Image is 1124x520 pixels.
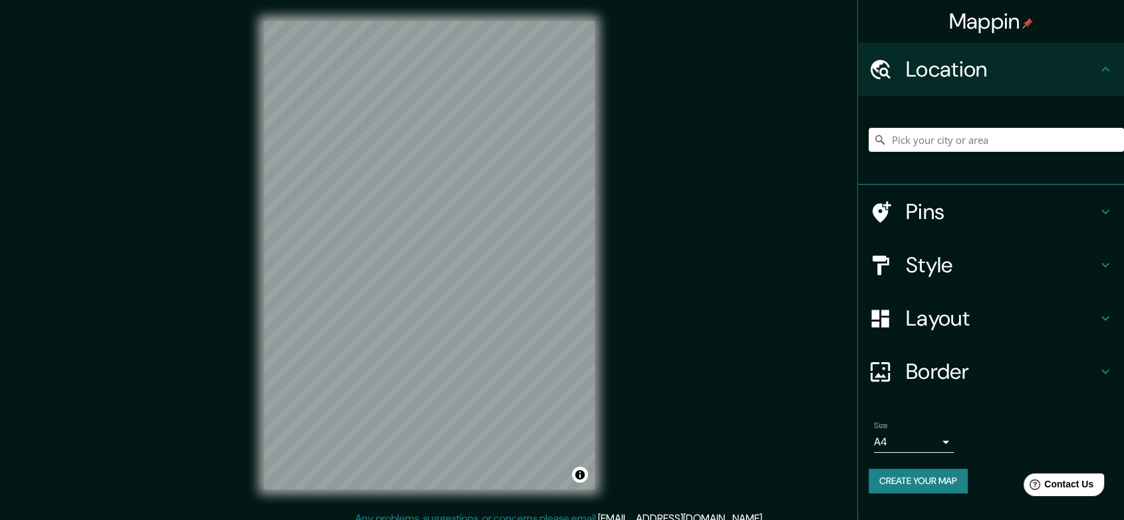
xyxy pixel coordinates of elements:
[869,469,968,493] button: Create your map
[949,8,1034,35] h4: Mappin
[906,56,1097,83] h4: Location
[874,431,954,453] div: A4
[906,305,1097,332] h4: Layout
[858,43,1124,96] div: Location
[858,345,1124,398] div: Border
[906,252,1097,278] h4: Style
[858,185,1124,238] div: Pins
[264,21,595,489] canvas: Map
[572,467,588,483] button: Toggle attribution
[858,238,1124,292] div: Style
[906,358,1097,385] h4: Border
[858,292,1124,345] div: Layout
[1006,468,1109,505] iframe: Help widget launcher
[869,128,1124,152] input: Pick your city or area
[874,420,888,431] label: Size
[906,198,1097,225] h4: Pins
[1022,18,1033,29] img: pin-icon.png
